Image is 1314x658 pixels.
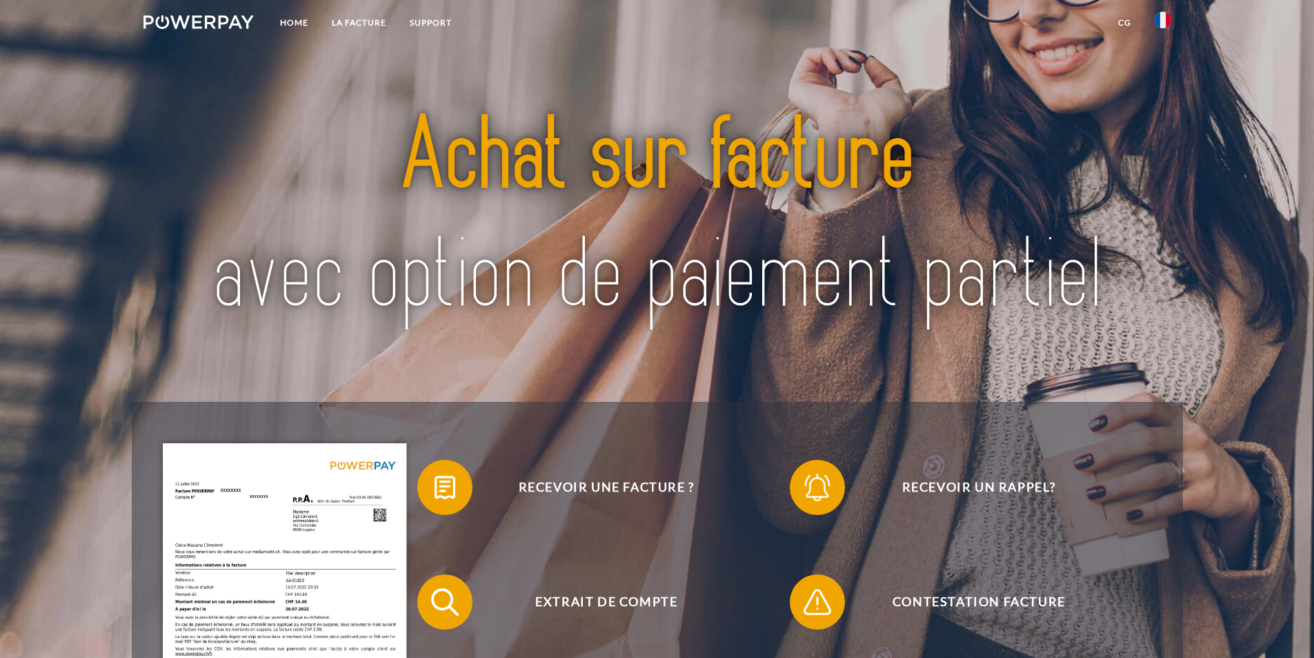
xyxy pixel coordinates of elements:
img: title-powerpay_fr.svg [194,66,1120,368]
img: qb_warning.svg [800,585,835,619]
iframe: Bouton de lancement de la fenêtre de messagerie [1259,603,1303,647]
img: qb_bill.svg [428,470,462,505]
img: qb_search.svg [428,585,462,619]
a: LA FACTURE [320,10,398,35]
img: logo-powerpay-white.svg [143,15,255,29]
button: Extrait de compte [417,574,776,630]
span: Recevoir une facture ? [437,460,775,515]
button: Recevoir un rappel? [790,460,1148,515]
span: Extrait de compte [437,574,775,630]
a: Home [268,10,320,35]
button: Recevoir une facture ? [417,460,776,515]
span: Contestation Facture [810,574,1148,630]
img: qb_bell.svg [800,470,835,505]
a: CG [1106,10,1143,35]
a: Support [398,10,464,35]
span: Recevoir un rappel? [810,460,1148,515]
img: fr [1155,12,1171,28]
button: Contestation Facture [790,574,1148,630]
